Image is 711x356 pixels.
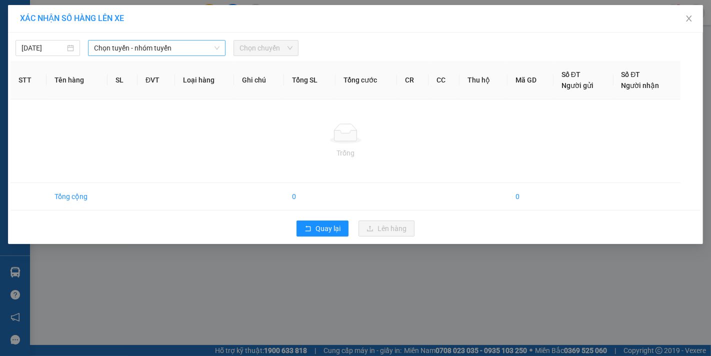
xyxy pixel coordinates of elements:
input: 13/09/2025 [21,42,65,53]
th: Tên hàng [46,61,107,99]
span: Quay lại [315,223,340,234]
th: Tổng cước [335,61,397,99]
span: XÁC NHẬN SỐ HÀNG LÊN XE [20,13,124,23]
span: close [685,14,693,22]
th: Tổng SL [284,61,335,99]
button: Close [675,5,703,33]
span: Người gửi [561,81,593,89]
div: Trống [18,147,672,158]
th: Mã GD [507,61,553,99]
span: Số ĐT [621,70,640,78]
span: Người nhận [621,81,659,89]
b: [DOMAIN_NAME] [84,38,137,46]
td: 0 [507,183,553,210]
span: Số ĐT [561,70,580,78]
b: Gửi khách hàng [61,14,99,61]
td: Tổng cộng [46,183,107,210]
span: Chọn tuyến - nhóm tuyến [94,40,219,55]
img: logo.jpg [108,12,132,36]
li: (c) 2017 [84,47,137,60]
span: Chọn chuyến [239,40,292,55]
span: rollback [304,225,311,233]
th: Loại hàng [175,61,234,99]
span: down [214,45,220,51]
button: rollbackQuay lại [296,220,348,236]
button: uploadLên hàng [358,220,414,236]
th: SL [107,61,137,99]
th: STT [10,61,46,99]
th: ĐVT [137,61,175,99]
th: Ghi chú [234,61,284,99]
td: 0 [284,183,335,210]
th: Thu hộ [459,61,507,99]
th: CC [428,61,459,99]
th: CR [397,61,428,99]
b: [PERSON_NAME] [12,64,56,111]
